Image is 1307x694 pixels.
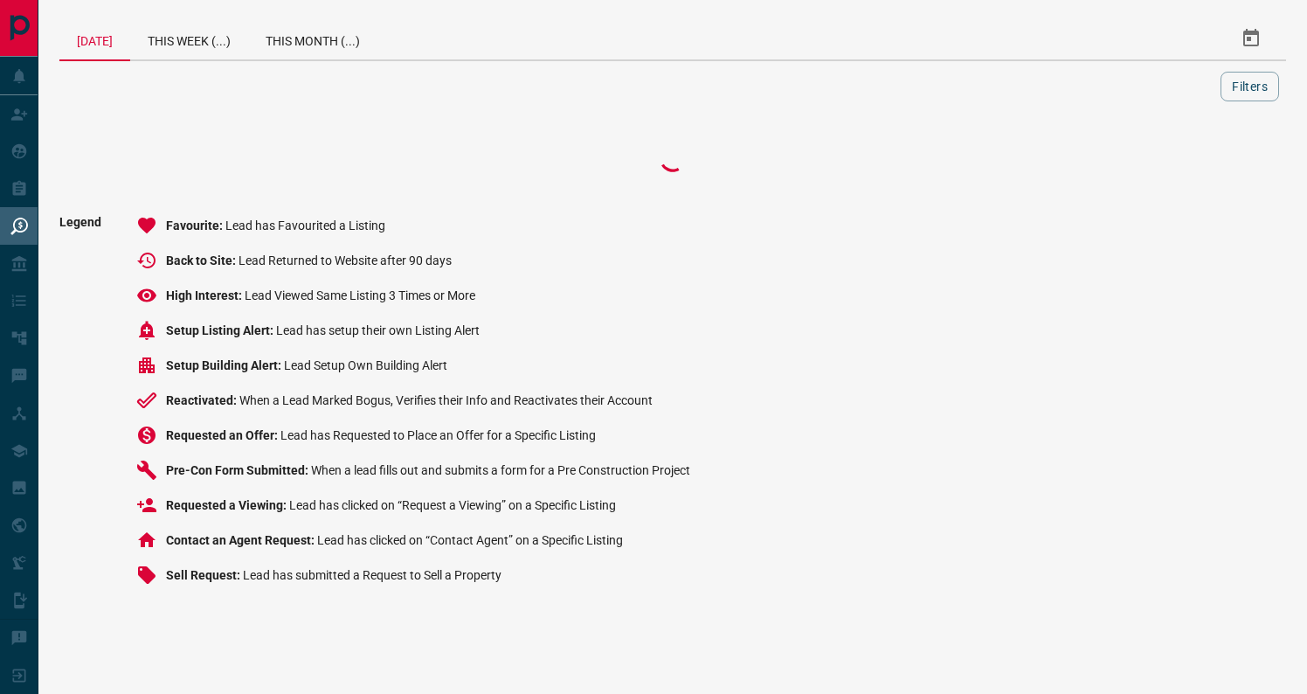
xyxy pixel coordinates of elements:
[59,17,130,61] div: [DATE]
[289,498,616,512] span: Lead has clicked on “Request a Viewing” on a Specific Listing
[317,533,623,547] span: Lead has clicked on “Contact Agent” on a Specific Listing
[245,288,475,302] span: Lead Viewed Same Listing 3 Times or More
[166,393,239,407] span: Reactivated
[243,568,501,582] span: Lead has submitted a Request to Sell a Property
[166,288,245,302] span: High Interest
[59,215,101,600] span: Legend
[166,498,289,512] span: Requested a Viewing
[1221,72,1279,101] button: Filters
[284,358,447,372] span: Lead Setup Own Building Alert
[1230,17,1272,59] button: Select Date Range
[166,219,225,232] span: Favourite
[166,463,311,477] span: Pre-Con Form Submitted
[130,17,248,59] div: This Week (...)
[239,253,452,267] span: Lead Returned to Website after 90 days
[248,17,377,59] div: This Month (...)
[280,428,596,442] span: Lead has Requested to Place an Offer for a Specific Listing
[166,568,243,582] span: Sell Request
[166,533,317,547] span: Contact an Agent Request
[585,142,760,177] div: Loading
[311,463,690,477] span: When a lead fills out and submits a form for a Pre Construction Project
[276,323,480,337] span: Lead has setup their own Listing Alert
[166,323,276,337] span: Setup Listing Alert
[166,428,280,442] span: Requested an Offer
[166,358,284,372] span: Setup Building Alert
[239,393,653,407] span: When a Lead Marked Bogus, Verifies their Info and Reactivates their Account
[166,253,239,267] span: Back to Site
[225,219,385,232] span: Lead has Favourited a Listing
